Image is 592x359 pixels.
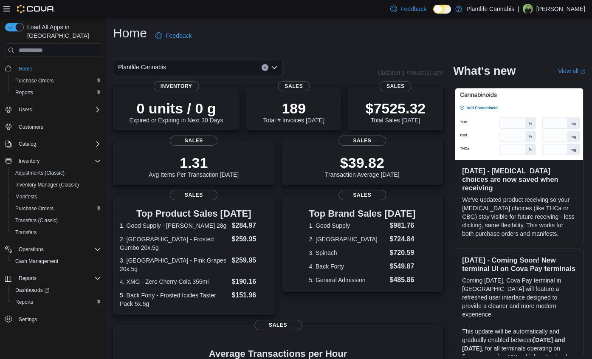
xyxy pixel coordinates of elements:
span: Cash Management [15,258,58,265]
p: 189 [263,100,324,117]
span: Operations [19,246,44,253]
span: Adjustments (Classic) [12,168,101,178]
dt: 3. Spinach [309,249,386,257]
span: Customers [15,122,101,132]
span: Inventory [19,158,39,164]
p: 1.31 [149,154,239,171]
span: Reports [12,297,101,307]
dd: $284.97 [231,220,268,231]
span: Home [15,63,101,73]
span: Purchase Orders [12,204,101,214]
span: Reports [12,88,101,98]
div: Avg Items Per Transaction [DATE] [149,154,239,178]
span: Customers [19,124,43,130]
span: Sales [380,81,412,91]
svg: External link [580,69,585,74]
a: Reports [12,88,37,98]
span: Feedback [400,5,426,13]
span: Purchase Orders [15,77,54,84]
p: $39.82 [325,154,400,171]
span: Transfers (Classic) [15,217,58,224]
dd: $720.59 [390,248,416,258]
span: Transfers (Classic) [12,215,101,226]
dd: $151.96 [231,290,268,300]
h3: Top Brand Sales [DATE] [309,209,415,219]
span: Settings [19,316,37,323]
span: Reports [19,275,37,282]
span: Settings [15,314,101,325]
span: Inventory [15,156,101,166]
span: Transfers [15,229,37,236]
span: Home [19,65,32,72]
a: Adjustments (Classic) [12,168,68,178]
button: Manifests [8,191,104,203]
span: Manifests [15,193,37,200]
a: Purchase Orders [12,76,57,86]
button: Reports [8,296,104,308]
dt: 4. XMG - Zero Cherry Cola 355ml [120,277,228,286]
span: Users [15,105,101,115]
button: Reports [2,272,104,284]
a: Settings [15,314,40,325]
button: Reports [15,273,40,283]
h2: What's new [453,64,516,78]
dt: 4. Back Forty [309,262,386,271]
dt: 1. Good Supply - [PERSON_NAME] 28g [120,221,228,230]
span: Sales [254,320,302,330]
span: Transfers [12,227,101,237]
span: Catalog [19,141,36,147]
span: Adjustments (Classic) [15,170,65,176]
span: Sales [278,81,310,91]
a: Reports [12,297,37,307]
span: Purchase Orders [12,76,101,86]
button: Cash Management [8,255,104,267]
button: Inventory [15,156,43,166]
button: Clear input [262,64,268,71]
button: Open list of options [271,64,278,71]
p: We've updated product receiving so your [MEDICAL_DATA] choices (like THCa or CBG) stay visible fo... [462,195,576,238]
span: Reports [15,89,33,96]
span: Feedback [166,31,192,40]
dt: 5. Back Forty - Frosted Icicles Taster Pack 5x.5g [120,291,228,308]
div: Total Sales [DATE] [365,100,426,124]
span: Catalog [15,139,101,149]
dd: $190.16 [231,277,268,287]
dd: $724.84 [390,234,416,244]
dt: 2. [GEOGRAPHIC_DATA] - Frosted Gumbo 20x.5g [120,235,228,252]
button: Adjustments (Classic) [8,167,104,179]
button: Inventory [2,155,104,167]
span: Purchase Orders [15,205,54,212]
dd: $259.95 [231,255,268,266]
dt: 3. [GEOGRAPHIC_DATA] - Pink Grapes 20x.5g [120,256,228,273]
a: Purchase Orders [12,204,57,214]
span: Dashboards [15,287,49,294]
a: Transfers [12,227,40,237]
span: Sales [338,190,386,200]
span: Manifests [12,192,101,202]
div: Dave Dalphond [523,4,533,14]
button: Transfers (Classic) [8,215,104,226]
dt: 1. Good Supply [309,221,386,230]
a: Customers [15,122,47,132]
p: Coming [DATE], Cova Pay terminal in [GEOGRAPHIC_DATA] will feature a refreshed user interface des... [462,276,576,319]
button: Settings [2,313,104,325]
p: Plantlife Cannabis [466,4,514,14]
button: Reports [8,87,104,99]
a: Transfers (Classic) [12,215,61,226]
span: Inventory Manager (Classic) [15,181,79,188]
button: Home [2,62,104,74]
span: Sales [170,136,217,146]
p: Updated 1 minute(s) ago [378,69,443,76]
span: Plantlife Cannabis [118,62,166,72]
button: Transfers [8,226,104,238]
button: Catalog [15,139,39,149]
button: Operations [2,243,104,255]
button: Purchase Orders [8,75,104,87]
a: Inventory Manager (Classic) [12,180,82,190]
p: $7525.32 [365,100,426,117]
button: Inventory Manager (Classic) [8,179,104,191]
a: Home [15,64,36,74]
nav: Complex example [5,59,101,348]
dt: 5. General Admission [309,276,386,284]
a: Feedback [152,27,195,44]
